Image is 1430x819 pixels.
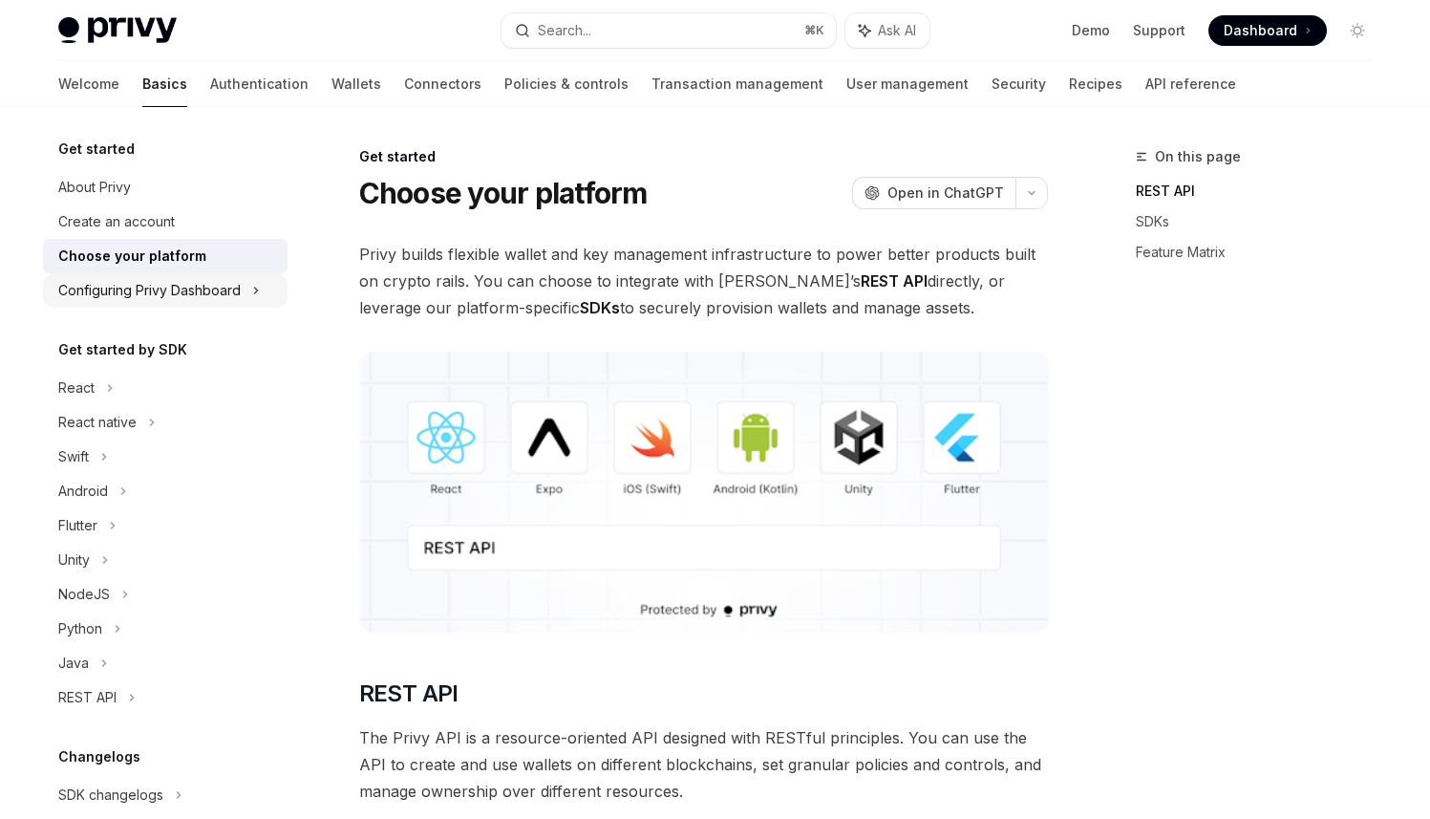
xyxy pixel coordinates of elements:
div: Java [58,652,89,675]
strong: REST API [861,271,928,291]
span: REST API [359,679,459,709]
div: Swift [58,445,89,468]
h1: Choose your platform [359,176,648,210]
div: Create an account [58,210,175,233]
strong: SDKs [580,298,620,317]
button: Ask AI [845,13,929,48]
a: Create an account [43,205,288,239]
a: Basics [142,61,187,107]
span: On this page [1155,145,1241,168]
div: Python [58,617,102,640]
a: Security [992,61,1046,107]
a: REST API [1136,176,1388,206]
div: Search... [538,19,591,42]
a: Connectors [404,61,481,107]
a: Demo [1072,21,1110,40]
span: ⌘ K [804,23,824,38]
button: Search...⌘K [502,13,836,48]
div: Flutter [58,514,97,537]
span: Dashboard [1224,21,1297,40]
a: Wallets [331,61,381,107]
div: Android [58,480,108,503]
div: REST API [58,686,117,709]
h5: Get started [58,138,135,161]
h5: Changelogs [58,745,140,768]
a: Welcome [58,61,119,107]
span: Privy builds flexible wallet and key management infrastructure to power better products built on ... [359,241,1048,321]
a: Transaction management [651,61,823,107]
span: Ask AI [878,21,916,40]
div: Choose your platform [58,245,206,268]
a: User management [846,61,969,107]
h5: Get started by SDK [58,338,187,361]
div: Configuring Privy Dashboard [58,279,241,302]
a: About Privy [43,170,288,205]
div: NodeJS [58,583,110,606]
img: images/Platform2.png [359,352,1048,633]
a: SDKs [1136,206,1388,237]
div: About Privy [58,176,131,199]
button: Open in ChatGPT [852,177,1015,209]
a: Dashboard [1208,15,1327,46]
div: Get started [359,147,1048,166]
div: Unity [58,549,90,571]
span: The Privy API is a resource-oriented API designed with RESTful principles. You can use the API to... [359,724,1048,805]
a: Support [1133,21,1185,40]
a: Feature Matrix [1136,237,1388,268]
img: light logo [58,17,177,44]
span: Open in ChatGPT [887,183,1004,203]
button: Toggle dark mode [1342,15,1373,46]
a: Recipes [1069,61,1122,107]
a: Policies & controls [504,61,629,107]
a: Authentication [210,61,309,107]
div: SDK changelogs [58,784,163,807]
a: API reference [1145,61,1236,107]
a: Choose your platform [43,239,288,273]
div: React [58,377,95,399]
div: React native [58,411,137,434]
